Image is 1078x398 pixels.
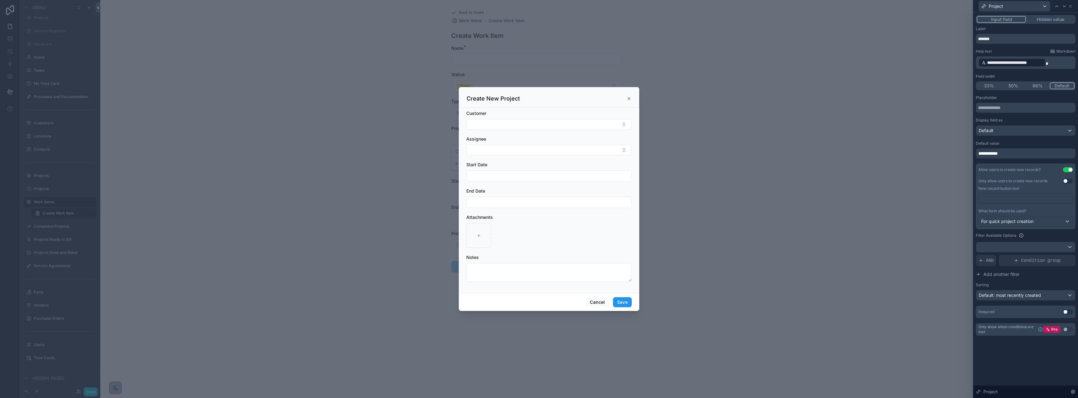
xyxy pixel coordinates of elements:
[978,216,1073,227] button: For quick project creation
[1025,82,1050,89] button: 66%
[978,324,1035,334] span: Only show when conditions are met
[979,127,993,134] span: Default
[978,209,1026,213] span: What form should be used?
[976,56,1075,69] div: scrollable content
[1001,82,1026,89] button: 50%
[976,74,995,79] label: Field width
[467,95,520,102] h3: Create New Project
[976,269,1075,280] button: Add another filter
[989,3,1003,9] span: Project
[981,218,1034,225] span: For quick project creation
[466,255,479,260] span: Notes
[976,118,1002,123] label: Display field as
[466,188,485,194] span: End Date
[983,389,998,395] span: Project
[978,178,1048,183] label: Only allow users to create new records
[1021,257,1061,264] span: Condition group
[466,119,632,130] button: Select Button
[986,257,994,264] span: AND
[466,111,486,116] span: Customer
[976,26,986,31] label: Label
[976,95,997,100] label: Placeholder
[466,145,632,155] button: Select Button
[978,1,1050,12] button: Project
[976,49,992,54] label: Help text
[977,82,1001,89] button: 33%
[976,233,1016,238] label: Filter Available Options
[978,167,1041,172] div: Allow users to create new records?
[466,215,493,220] span: Attachments
[976,141,999,146] label: Default value
[978,309,994,314] div: Required
[978,194,1073,209] div: scrollable content
[466,136,486,142] span: Assignee
[1056,49,1075,54] span: Markdown
[466,162,487,167] span: Start Date
[976,125,1075,136] button: Default
[979,292,1041,298] span: Default: most recently created
[976,290,1075,301] button: Default: most recently created
[586,297,609,307] button: Cancel
[1026,16,1075,23] button: Hidden value
[978,186,1019,191] label: New record button text
[1050,49,1075,54] a: Markdown
[1050,82,1075,89] button: Default
[613,297,632,307] button: Save
[1051,327,1058,332] span: Pro
[977,16,1026,23] button: Input field
[983,271,1019,277] span: Add another filter
[976,282,989,287] label: Sorting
